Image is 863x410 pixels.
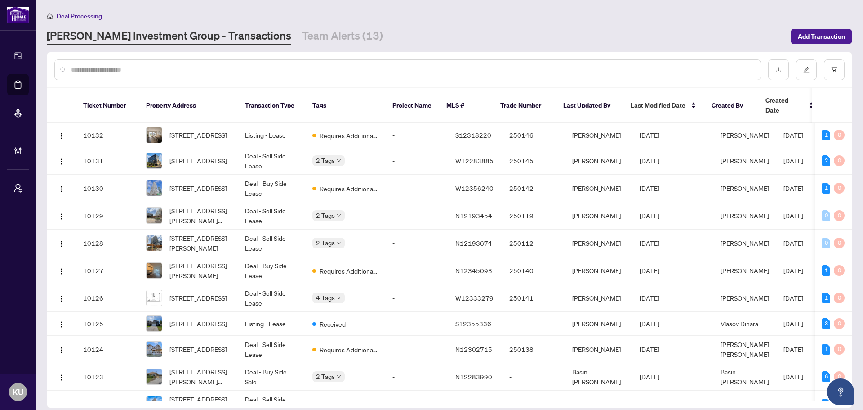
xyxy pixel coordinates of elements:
span: down [337,213,341,218]
td: - [385,257,448,284]
img: Logo [58,268,65,275]
div: 0 [834,238,845,248]
span: [DATE] [783,131,803,139]
span: 2 Tags [316,210,335,221]
th: Created By [704,88,758,123]
span: [DATE] [783,294,803,302]
img: thumbnail-img [147,290,162,306]
span: [DATE] [783,239,803,247]
span: Deal Processing [57,12,102,20]
span: Last Modified Date [631,100,685,110]
div: 1 [822,293,830,303]
td: Deal - Buy Side Lease [238,175,305,202]
span: Basin [PERSON_NAME] [721,368,769,386]
span: 2 Tags [316,371,335,382]
th: Last Modified Date [623,88,704,123]
img: logo [7,7,29,23]
a: Team Alerts (13) [302,28,383,45]
button: Logo [54,291,69,305]
td: 10130 [76,175,139,202]
span: [DATE] [640,345,659,353]
td: Deal - Buy Side Sale [238,363,305,391]
span: N12345093 [455,266,492,275]
span: W12356240 [455,184,494,192]
div: 0 [834,293,845,303]
button: Add Transaction [791,29,852,44]
button: Logo [54,181,69,195]
img: Logo [58,240,65,248]
span: [PERSON_NAME] [PERSON_NAME] [721,340,769,358]
button: edit [796,59,817,80]
span: Received [320,319,346,329]
span: filter [831,67,837,73]
img: Logo [58,158,65,165]
td: - [385,230,448,257]
img: thumbnail-img [147,316,162,331]
span: N12283990 [455,373,492,381]
td: Deal - Buy Side Lease [238,257,305,284]
td: 10124 [76,336,139,363]
span: [PERSON_NAME] [721,294,769,302]
div: 3 [822,318,830,329]
span: [STREET_ADDRESS][PERSON_NAME][PERSON_NAME] [169,206,231,225]
div: 0 [834,265,845,276]
button: Logo [54,128,69,142]
td: 250146 [502,123,565,147]
span: [STREET_ADDRESS] [169,344,227,354]
span: [DATE] [783,212,803,220]
td: 250119 [502,202,565,230]
span: KU [13,386,23,398]
td: [PERSON_NAME] [565,230,632,257]
td: [PERSON_NAME] [565,175,632,202]
span: [DATE] [783,266,803,275]
td: - [385,284,448,312]
th: Project Name [385,88,439,123]
td: - [385,363,448,391]
span: user-switch [13,184,22,193]
th: Last Updated By [556,88,623,123]
span: [DATE] [640,239,659,247]
button: Logo [54,263,69,278]
span: [DATE] [640,131,659,139]
span: [DATE] [640,212,659,220]
span: Requires Additional Docs [320,345,378,355]
span: N12193674 [455,239,492,247]
span: Requires Additional Docs [320,184,378,194]
span: down [337,296,341,300]
div: 1 [822,399,830,410]
div: 0 [822,238,830,248]
td: Listing - Lease [238,123,305,147]
div: 2 [822,155,830,166]
span: [STREET_ADDRESS][PERSON_NAME][PERSON_NAME] [169,367,231,387]
span: [PERSON_NAME] [721,131,769,139]
th: Trade Number [493,88,556,123]
span: [STREET_ADDRESS] [169,156,227,166]
button: download [768,59,789,80]
span: [STREET_ADDRESS] [169,130,227,140]
span: Requires Additional Docs [320,266,378,276]
img: thumbnail-img [147,342,162,357]
td: 10132 [76,123,139,147]
img: Logo [58,374,65,381]
td: - [385,147,448,175]
td: - [502,363,565,391]
span: Add Transaction [798,29,845,44]
div: 1 [822,265,830,276]
td: 250112 [502,230,565,257]
span: Requires Additional Docs [320,131,378,140]
span: [DATE] [783,320,803,328]
span: down [337,241,341,245]
div: 0 [834,344,845,355]
div: 6 [822,371,830,382]
td: 10129 [76,202,139,230]
span: [PERSON_NAME] [721,239,769,247]
span: home [47,13,53,19]
span: [DATE] [640,373,659,381]
span: down [337,158,341,163]
td: 250138 [502,336,565,363]
div: 0 [834,130,845,140]
td: [PERSON_NAME] [565,312,632,336]
img: thumbnail-img [147,235,162,251]
span: [DATE] [640,400,659,408]
span: [DATE] [783,373,803,381]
